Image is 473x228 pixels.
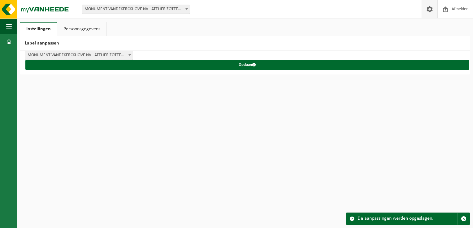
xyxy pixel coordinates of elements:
a: Persoonsgegevens [57,22,106,36]
div: De aanpassingen werden opgeslagen. [358,213,458,225]
span: MONUMENT VANDEKERCKHOVE NV - ATELIER ZOTTEGEM - 10-746253 [82,5,190,14]
button: Opslaan [25,60,469,70]
span: MONUMENT VANDEKERCKHOVE NV - ATELIER ZOTTEGEM - 10-746253 [25,51,133,60]
a: Instellingen [20,22,57,36]
h2: Label aanpassen [20,36,470,51]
